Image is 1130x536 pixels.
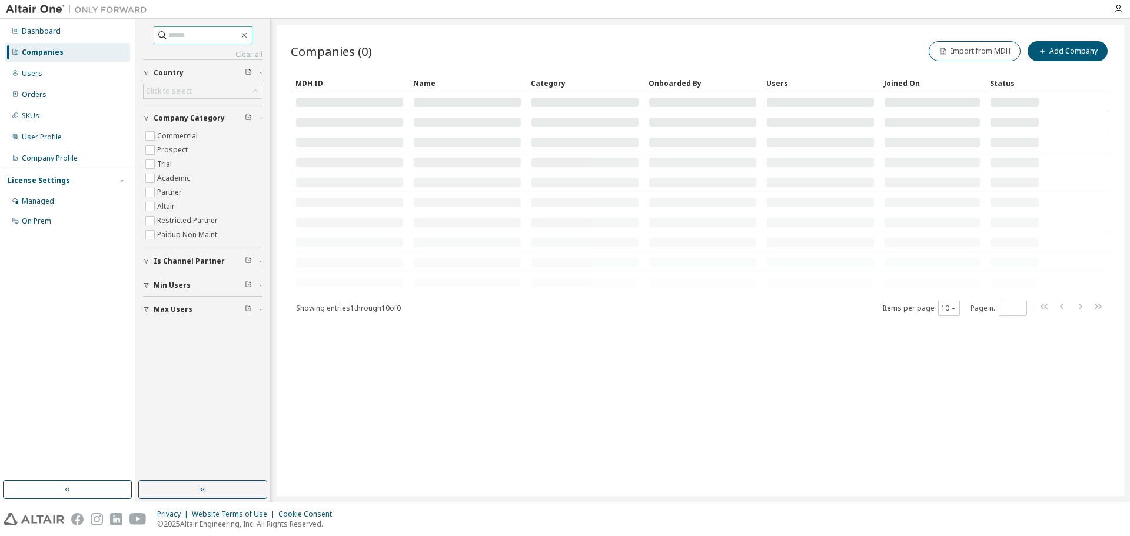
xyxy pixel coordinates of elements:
[143,248,262,274] button: Is Channel Partner
[291,43,372,59] span: Companies (0)
[990,74,1039,92] div: Status
[1028,41,1108,61] button: Add Company
[157,157,174,171] label: Trial
[245,281,252,290] span: Clear filter
[71,513,84,525] img: facebook.svg
[296,303,401,313] span: Showing entries 1 through 10 of 0
[157,214,220,228] label: Restricted Partner
[157,171,192,185] label: Academic
[22,197,54,206] div: Managed
[110,513,122,525] img: linkedin.svg
[941,304,957,313] button: 10
[649,74,757,92] div: Onboarded By
[22,69,42,78] div: Users
[154,114,225,123] span: Company Category
[157,519,339,529] p: © 2025 Altair Engineering, Inc. All Rights Reserved.
[143,297,262,322] button: Max Users
[884,74,981,92] div: Joined On
[4,513,64,525] img: altair_logo.svg
[143,60,262,86] button: Country
[144,84,262,98] div: Click to select
[6,4,153,15] img: Altair One
[882,301,960,316] span: Items per page
[22,154,78,163] div: Company Profile
[278,510,339,519] div: Cookie Consent
[157,228,220,242] label: Paidup Non Maint
[154,257,225,266] span: Is Channel Partner
[154,305,192,314] span: Max Users
[143,272,262,298] button: Min Users
[413,74,521,92] div: Name
[154,281,191,290] span: Min Users
[766,74,875,92] div: Users
[531,74,639,92] div: Category
[157,129,200,143] label: Commercial
[157,199,177,214] label: Altair
[295,74,404,92] div: MDH ID
[143,105,262,131] button: Company Category
[22,48,64,57] div: Companies
[157,510,192,519] div: Privacy
[929,41,1021,61] button: Import from MDH
[22,132,62,142] div: User Profile
[245,114,252,123] span: Clear filter
[245,68,252,78] span: Clear filter
[146,86,192,96] div: Click to select
[22,90,46,99] div: Orders
[22,111,39,121] div: SKUs
[22,217,51,226] div: On Prem
[157,143,190,157] label: Prospect
[143,50,262,59] a: Clear all
[971,301,1027,316] span: Page n.
[91,513,103,525] img: instagram.svg
[245,257,252,266] span: Clear filter
[157,185,184,199] label: Partner
[22,26,61,36] div: Dashboard
[129,513,147,525] img: youtube.svg
[245,305,252,314] span: Clear filter
[192,510,278,519] div: Website Terms of Use
[8,176,70,185] div: License Settings
[154,68,184,78] span: Country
